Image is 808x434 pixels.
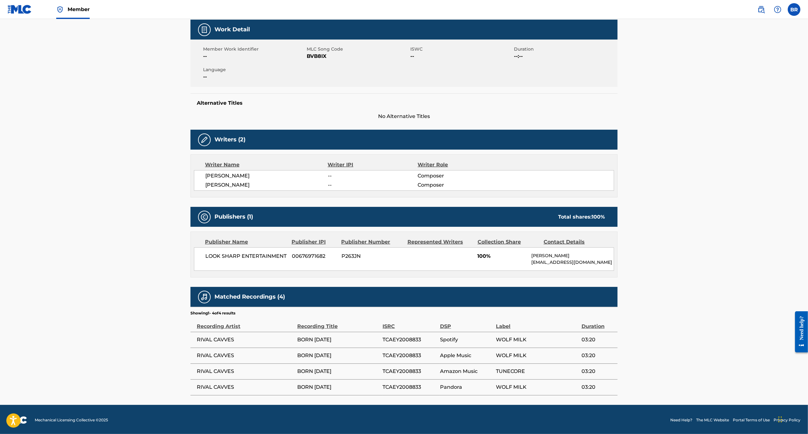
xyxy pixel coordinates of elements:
div: Contact Details [544,238,605,246]
div: Collection Share [478,238,539,246]
h5: Alternative Titles [197,100,611,106]
span: 03:20 [582,352,614,359]
span: RIVAL CAVVES [197,368,294,375]
span: -- [203,73,305,81]
span: -- [203,53,305,60]
p: Showing 1 - 4 of 4 results [190,310,235,316]
span: Composer [418,181,499,189]
iframe: Chat Widget [776,404,808,434]
span: 00676971682 [292,252,337,260]
span: MLC Song Code [307,46,409,53]
span: WOLF MILK [496,383,578,391]
h5: Publishers (1) [214,213,253,220]
div: DSP [440,316,493,330]
div: Duration [582,316,614,330]
span: --:-- [514,53,616,60]
span: BORN [DATE] [297,383,379,391]
span: TCAEY2008833 [383,352,437,359]
img: Matched Recordings [201,293,208,301]
div: Label [496,316,578,330]
span: BORN [DATE] [297,368,379,375]
h5: Writers (2) [214,136,245,143]
div: Publisher Name [205,238,287,246]
span: No Alternative Titles [190,113,618,120]
img: Work Detail [201,26,208,34]
span: TUNECORE [496,368,578,375]
div: Writer Name [205,161,328,169]
span: Apple Music [440,352,493,359]
div: Recording Artist [197,316,294,330]
span: 03:20 [582,383,614,391]
span: BVB8IX [307,53,409,60]
span: Amazon Music [440,368,493,375]
span: 100% [478,252,527,260]
span: Language [203,66,305,73]
span: TCAEY2008833 [383,368,437,375]
a: Need Help? [670,417,692,423]
h5: Work Detail [214,26,250,33]
span: 03:20 [582,336,614,344]
span: Member [68,6,90,13]
p: [EMAIL_ADDRESS][DOMAIN_NAME] [531,259,614,266]
span: -- [410,53,512,60]
span: [PERSON_NAME] [205,172,328,180]
div: Publisher Number [341,238,402,246]
span: WOLF MILK [496,336,578,344]
div: Writer Role [418,161,499,169]
p: [PERSON_NAME] [531,252,614,259]
div: Drag [778,410,782,429]
img: Publishers [201,213,208,221]
a: Privacy Policy [774,417,800,423]
div: User Menu [788,3,800,16]
span: 100 % [592,214,605,220]
span: Member Work Identifier [203,46,305,53]
div: Writer IPI [328,161,418,169]
span: Mechanical Licensing Collective © 2025 [35,417,108,423]
span: P263JN [341,252,403,260]
span: WOLF MILK [496,352,578,359]
span: BORN [DATE] [297,336,379,344]
img: search [757,6,765,13]
img: help [774,6,781,13]
span: BORN [DATE] [297,352,379,359]
div: Recording Title [297,316,379,330]
div: Total shares: [558,213,605,221]
a: Public Search [755,3,768,16]
span: RIVAL CAVVES [197,336,294,344]
span: [PERSON_NAME] [205,181,328,189]
h5: Matched Recordings (4) [214,293,285,301]
span: Pandora [440,383,493,391]
a: The MLC Website [696,417,729,423]
img: MLC Logo [8,5,32,14]
span: Duration [514,46,616,53]
span: Composer [418,172,499,180]
span: 03:20 [582,368,614,375]
img: Writers [201,136,208,144]
span: -- [328,181,418,189]
span: -- [328,172,418,180]
div: Represented Writers [407,238,473,246]
a: Portal Terms of Use [733,417,770,423]
span: TCAEY2008833 [383,383,437,391]
iframe: Resource Center [790,306,808,357]
span: RIVAL CAVVES [197,352,294,359]
span: LOOK SHARP ENTERTAINMENT [205,252,287,260]
span: ISWC [410,46,512,53]
span: Spotify [440,336,493,344]
span: RIVAL CAVVES [197,383,294,391]
img: Top Rightsholder [56,6,64,13]
span: TCAEY2008833 [383,336,437,344]
div: ISRC [383,316,437,330]
div: Publisher IPI [292,238,336,246]
div: Help [771,3,784,16]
